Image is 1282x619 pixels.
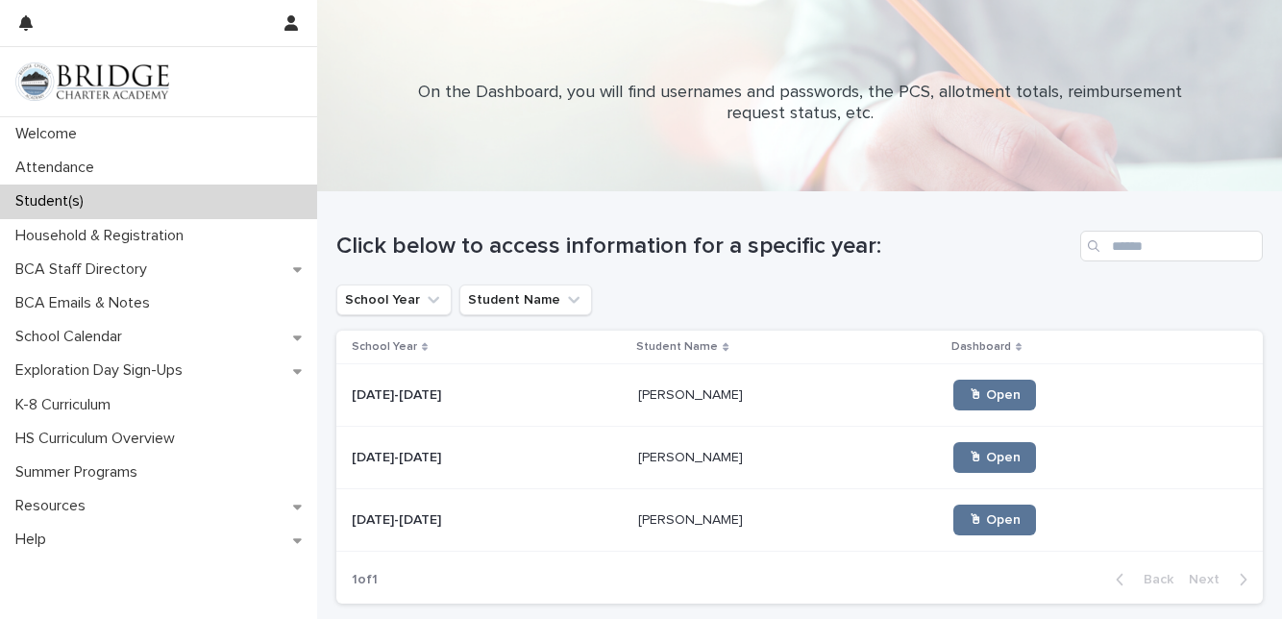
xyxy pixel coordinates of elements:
[8,260,162,279] p: BCA Staff Directory
[1080,231,1263,261] input: Search
[459,285,592,315] button: Student Name
[336,364,1263,427] tr: [DATE]-[DATE][DATE]-[DATE] [PERSON_NAME][PERSON_NAME] 🖱 Open
[8,531,62,549] p: Help
[336,427,1263,489] tr: [DATE]-[DATE][DATE]-[DATE] [PERSON_NAME][PERSON_NAME] 🖱 Open
[953,442,1036,473] a: 🖱 Open
[336,285,452,315] button: School Year
[8,430,190,448] p: HS Curriculum Overview
[638,384,747,404] p: [PERSON_NAME]
[8,159,110,177] p: Attendance
[1189,573,1231,586] span: Next
[1132,573,1173,586] span: Back
[636,336,718,358] p: Student Name
[8,192,99,210] p: Student(s)
[969,513,1021,527] span: 🖱 Open
[8,227,199,245] p: Household & Registration
[8,463,153,482] p: Summer Programs
[352,336,417,358] p: School Year
[15,62,169,101] img: V1C1m3IdTEidaUdm9Hs0
[8,396,126,414] p: K-8 Curriculum
[638,446,747,466] p: [PERSON_NAME]
[352,508,445,529] p: [DATE]-[DATE]
[1100,571,1181,588] button: Back
[352,384,445,404] p: [DATE]-[DATE]
[336,489,1263,552] tr: [DATE]-[DATE][DATE]-[DATE] [PERSON_NAME][PERSON_NAME] 🖱 Open
[352,446,445,466] p: [DATE]-[DATE]
[1181,571,1263,588] button: Next
[638,508,747,529] p: [PERSON_NAME]
[953,505,1036,535] a: 🖱 Open
[951,336,1011,358] p: Dashboard
[953,380,1036,410] a: 🖱 Open
[336,557,393,604] p: 1 of 1
[415,83,1184,124] p: On the Dashboard, you will find usernames and passwords, the PCS, allotment totals, reimbursement...
[8,328,137,346] p: School Calendar
[969,388,1021,402] span: 🖱 Open
[969,451,1021,464] span: 🖱 Open
[336,233,1072,260] h1: Click below to access information for a specific year:
[8,361,198,380] p: Exploration Day Sign-Ups
[8,294,165,312] p: BCA Emails & Notes
[8,497,101,515] p: Resources
[8,125,92,143] p: Welcome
